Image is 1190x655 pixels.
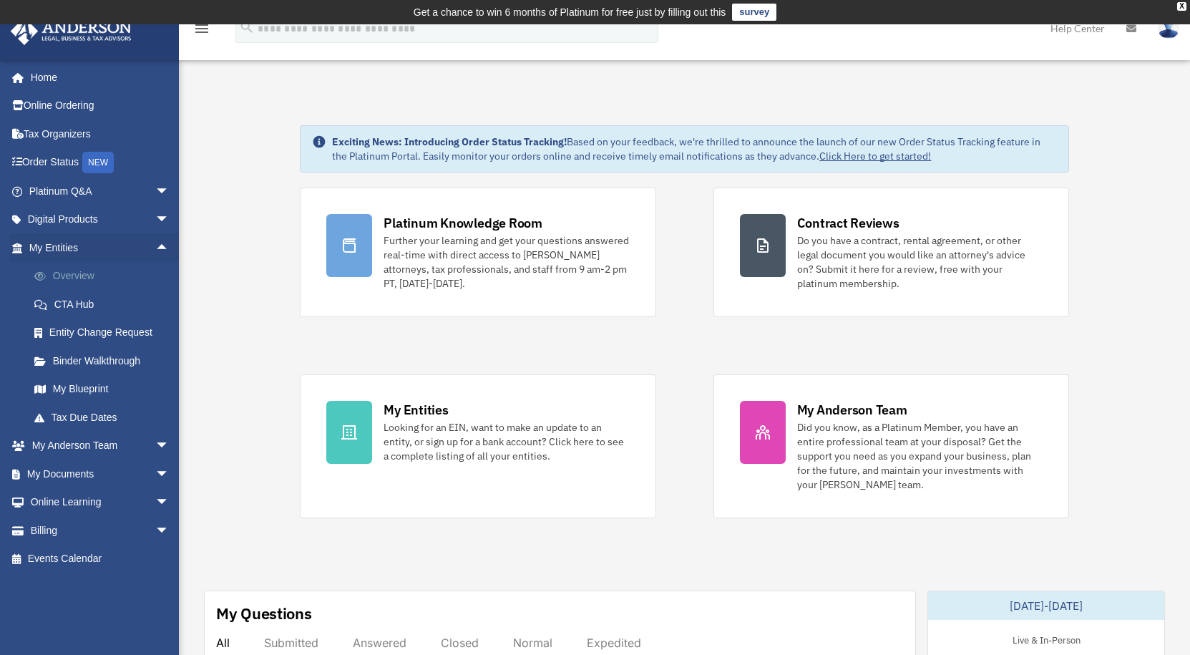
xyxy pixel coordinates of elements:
[384,401,448,419] div: My Entities
[732,4,776,21] a: survey
[10,460,191,488] a: My Documentsarrow_drop_down
[928,591,1164,620] div: [DATE]-[DATE]
[797,401,907,419] div: My Anderson Team
[216,603,312,624] div: My Questions
[10,488,191,517] a: Online Learningarrow_drop_down
[819,150,931,162] a: Click Here to get started!
[384,420,629,463] div: Looking for an EIN, want to make an update to an entity, or sign up for a bank account? Click her...
[384,214,542,232] div: Platinum Knowledge Room
[82,152,114,173] div: NEW
[155,460,184,489] span: arrow_drop_down
[193,25,210,37] a: menu
[10,516,191,545] a: Billingarrow_drop_down
[797,233,1043,291] div: Do you have a contract, rental agreement, or other legal document you would like an attorney's ad...
[155,205,184,235] span: arrow_drop_down
[20,262,191,291] a: Overview
[713,188,1069,317] a: Contract Reviews Do you have a contract, rental agreement, or other legal document you would like...
[513,636,552,650] div: Normal
[20,319,191,347] a: Entity Change Request
[1158,18,1179,39] img: User Pic
[10,205,191,234] a: Digital Productsarrow_drop_down
[10,177,191,205] a: Platinum Q&Aarrow_drop_down
[10,120,191,148] a: Tax Organizers
[155,488,184,518] span: arrow_drop_down
[10,233,191,262] a: My Entitiesarrow_drop_up
[155,432,184,461] span: arrow_drop_down
[384,233,629,291] div: Further your learning and get your questions answered real-time with direct access to [PERSON_NAM...
[264,636,318,650] div: Submitted
[353,636,406,650] div: Answered
[797,214,899,232] div: Contract Reviews
[300,374,655,518] a: My Entities Looking for an EIN, want to make an update to an entity, or sign up for a bank accoun...
[713,374,1069,518] a: My Anderson Team Did you know, as a Platinum Member, you have an entire professional team at your...
[20,290,191,319] a: CTA Hub
[10,432,191,460] a: My Anderson Teamarrow_drop_down
[441,636,479,650] div: Closed
[414,4,726,21] div: Get a chance to win 6 months of Platinum for free just by filling out this
[10,148,191,178] a: Order StatusNEW
[20,375,191,404] a: My Blueprint
[1001,631,1092,646] div: Live & In-Person
[6,17,136,45] img: Anderson Advisors Platinum Portal
[10,545,191,573] a: Events Calendar
[797,420,1043,492] div: Did you know, as a Platinum Member, you have an entire professional team at your disposal? Get th...
[239,19,255,35] i: search
[10,63,184,92] a: Home
[332,135,1056,163] div: Based on your feedback, we're thrilled to announce the launch of our new Order Status Tracking fe...
[1177,2,1186,11] div: close
[20,403,191,432] a: Tax Due Dates
[155,233,184,263] span: arrow_drop_up
[587,636,641,650] div: Expedited
[155,177,184,206] span: arrow_drop_down
[332,135,567,148] strong: Exciting News: Introducing Order Status Tracking!
[216,636,230,650] div: All
[10,92,191,120] a: Online Ordering
[155,516,184,545] span: arrow_drop_down
[20,346,191,375] a: Binder Walkthrough
[193,20,210,37] i: menu
[300,188,655,317] a: Platinum Knowledge Room Further your learning and get your questions answered real-time with dire...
